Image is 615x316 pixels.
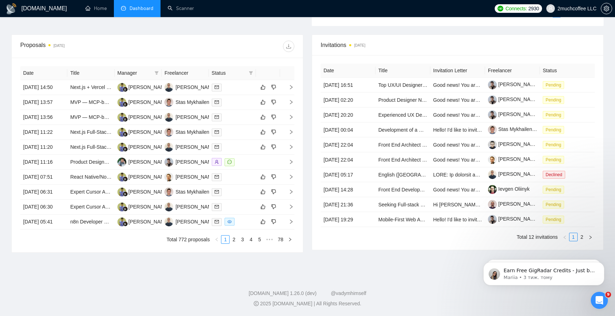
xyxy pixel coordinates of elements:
a: Pending [543,201,567,207]
span: dislike [271,189,276,195]
div: Proposals [20,41,157,52]
a: SMStas Mykhailenko [164,129,215,135]
span: left [563,235,567,239]
img: c1bgHKCDA4PCW6-DS9528fDh2Lb34EXm3wNNH5zSmqIerQKaeVyImUPpKiLabhjr8i [488,140,497,149]
time: [DATE] [53,44,64,48]
a: [PERSON_NAME] [488,171,539,177]
span: mail [215,220,219,224]
div: [PERSON_NAME] [175,173,216,181]
img: AD [117,188,126,196]
button: download [283,41,294,52]
td: [DATE] 11:20 [20,140,67,155]
img: DM [117,158,126,167]
li: Next 5 Pages [264,235,275,244]
span: like [261,144,266,150]
span: mail [215,85,219,89]
td: [DATE] 16:51 [321,78,375,93]
a: YO[PERSON_NAME] [164,144,216,149]
a: SMStas Mykhailenko [164,99,215,105]
span: like [261,84,266,90]
img: gigradar-bm.png [123,117,128,122]
th: Freelancer [162,66,209,80]
div: Stas Mykhailenko [175,188,215,196]
td: [DATE] 14:50 [20,80,67,95]
a: @vadymhimself [331,290,366,296]
th: Invitation Letter [430,64,485,78]
span: mail [215,100,219,104]
span: right [283,100,294,105]
a: AD[PERSON_NAME] [117,204,169,209]
button: dislike [269,128,278,136]
img: Profile image for Nazar [103,11,117,26]
img: c1jkXij4MgdhG8Dz7XEtDEa3M4X--QpTbHIw4SFSrCMpNbuBblYt-2OuKpso7mQZ0V [488,80,497,89]
div: [PERSON_NAME] [175,203,216,211]
img: SM [164,128,173,137]
a: Expert Cursor AI Engineer / Technical Lead to Oversee SaaS Build [70,204,217,210]
a: Pending [543,127,567,132]
a: Front End Architect / Angula Expert for Healthcare AI Platform [378,157,514,163]
img: gigradar-bm.png [123,87,128,92]
img: AD [117,202,126,211]
a: searchScanner [168,5,194,11]
a: Pending [543,82,567,88]
div: [PERSON_NAME] [128,143,169,151]
button: Завдання [107,222,142,251]
button: dislike [269,173,278,181]
span: dislike [271,204,276,210]
span: download [283,43,294,49]
th: Date [20,66,67,80]
span: mail [215,190,219,194]
a: Mobile-First Web App and CRM Integration Developer for Youth-Focused Startup [378,217,557,222]
span: dislike [271,84,276,90]
span: Головна [6,240,30,245]
img: c1jkXij4MgdhG8Dz7XEtDEa3M4X--QpTbHIw4SFSrCMpNbuBblYt-2OuKpso7mQZ0V [488,110,497,119]
a: AZ[PERSON_NAME] [164,159,216,164]
p: Earn Free GigRadar Credits - Just by Sharing Your Story! 💬 Want more credits for sending proposal... [31,20,123,27]
div: [PERSON_NAME] [175,218,216,226]
a: AD[PERSON_NAME] [117,114,169,120]
td: [DATE] 02:20 [321,93,375,107]
img: gigradar-bm.png [123,221,128,226]
button: like [259,202,267,211]
th: Title [375,64,430,78]
img: logo [14,14,26,25]
td: [DATE] 22:04 [321,137,375,152]
span: Dashboard [130,5,153,11]
img: YO [164,143,173,152]
div: ✅ How To: Connect your agency to [DOMAIN_NAME] [10,183,132,204]
img: YO [164,113,173,122]
span: Pending [543,186,564,194]
img: YO [164,217,173,226]
a: AD[PERSON_NAME] [117,144,169,149]
span: Status [212,69,246,77]
div: Закрити [122,11,135,24]
button: Повідомлення [36,222,71,251]
span: mail [215,145,219,149]
time: [DATE] [354,43,365,47]
a: AD[PERSON_NAME] [117,84,169,90]
button: dislike [269,202,278,211]
span: Допомога [76,240,102,245]
li: Next Page [586,233,595,241]
td: Product Designer Needed for Onboarding Flow Redesign (SaaS/Web) [375,93,430,107]
button: like [259,113,267,121]
a: [PERSON_NAME] [488,141,539,147]
button: like [259,173,267,181]
td: Next.js Full-Stack Engineer for AI-powered SaaS MVP (Supabase, Stripe, GCP, OpenAI) [67,140,114,155]
a: Next.js + Vercel Senior Full-Stack Engineer [70,84,165,90]
img: gigradar-bm.png [123,206,128,211]
a: Next.js Full-Stack Engineer for AI-powered SaaS MVP (Supabase, Stripe, GCP, OpenAI) [70,144,265,150]
span: Pending [543,201,564,209]
div: ✅ How To: Connect your agency to [DOMAIN_NAME] [15,186,119,201]
p: Message from Mariia, sent 3 тиж. тому [31,27,123,34]
td: Development of a Mortgage Calculator with Overdraft Loan Feature [375,122,430,137]
a: 5 [256,236,263,243]
a: 1 [569,233,577,241]
div: [PERSON_NAME] [128,173,169,181]
td: Experienced UX Designer Needed for SaaS AI Application [375,107,430,122]
p: Як [PERSON_NAME][EMAIL_ADDRESS][PERSON_NAME][DOMAIN_NAME] 👋 [14,51,128,99]
span: dislike [271,99,276,105]
a: AD[PERSON_NAME] [117,189,169,194]
td: [DATE] 00:04 [321,122,375,137]
div: [PERSON_NAME] [128,113,169,121]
